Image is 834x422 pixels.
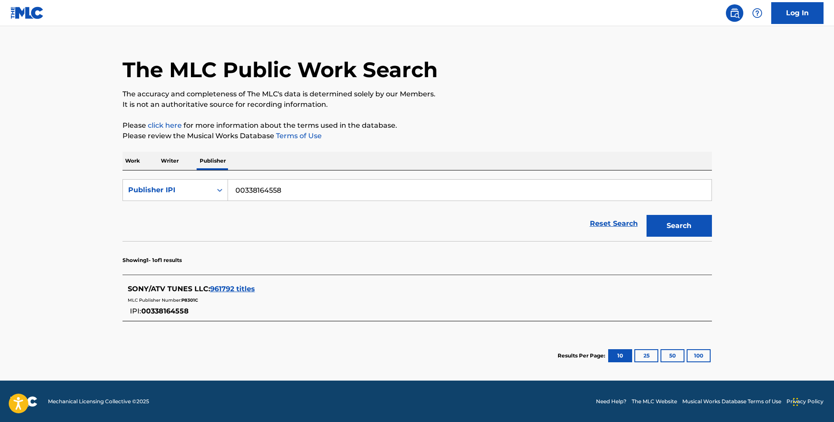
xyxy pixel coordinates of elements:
[752,8,763,18] img: help
[123,131,712,141] p: Please review the Musical Works Database
[790,380,834,422] iframe: Chat Widget
[123,256,182,264] p: Showing 1 - 1 of 1 results
[128,185,207,195] div: Publisher IPI
[586,214,642,233] a: Reset Search
[128,297,181,303] span: MLC Publisher Number:
[632,398,677,405] a: The MLC Website
[210,285,255,293] span: 961792 titles
[647,215,712,237] button: Search
[771,2,824,24] a: Log In
[148,121,182,129] a: click here
[608,349,632,362] button: 10
[123,152,143,170] p: Work
[793,389,798,415] div: Drag
[123,120,712,131] p: Please for more information about the terms used in the database.
[123,57,438,83] h1: The MLC Public Work Search
[786,398,824,405] a: Privacy Policy
[596,398,626,405] a: Need Help?
[123,89,712,99] p: The accuracy and completeness of The MLC's data is determined solely by our Members.
[123,179,712,241] form: Search Form
[181,297,198,303] span: P8301C
[749,4,766,22] div: Help
[726,4,743,22] a: Public Search
[123,99,712,110] p: It is not an authoritative source for recording information.
[10,396,37,407] img: logo
[141,307,189,315] span: 00338164558
[687,349,711,362] button: 100
[634,349,658,362] button: 25
[130,307,141,315] span: IPI:
[682,398,781,405] a: Musical Works Database Terms of Use
[128,285,210,293] span: SONY/ATV TUNES LLC :
[158,152,181,170] p: Writer
[10,7,44,19] img: MLC Logo
[274,132,322,140] a: Terms of Use
[558,352,607,360] p: Results Per Page:
[197,152,228,170] p: Publisher
[660,349,684,362] button: 50
[48,398,149,405] span: Mechanical Licensing Collective © 2025
[729,8,740,18] img: search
